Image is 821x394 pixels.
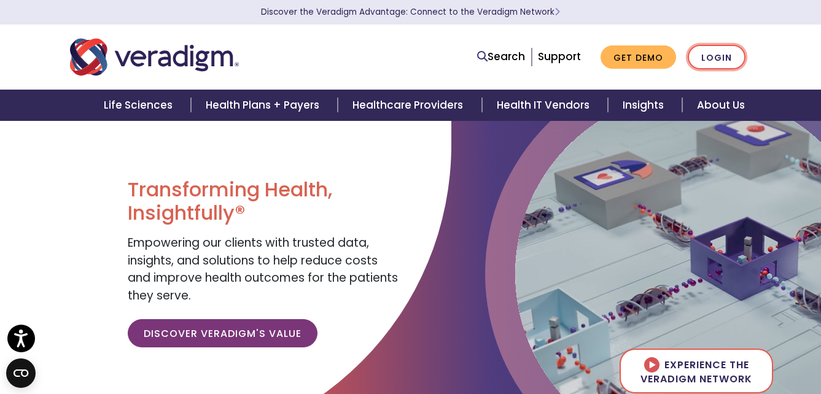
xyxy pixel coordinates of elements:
a: About Us [682,90,760,121]
a: Insights [608,90,682,121]
span: Learn More [554,6,560,18]
img: Veradigm logo [70,37,239,77]
span: Empowering our clients with trusted data, insights, and solutions to help reduce costs and improv... [128,234,398,304]
h1: Transforming Health, Insightfully® [128,178,401,225]
a: Support [538,49,581,64]
a: Discover the Veradigm Advantage: Connect to the Veradigm NetworkLearn More [261,6,560,18]
a: Login [688,45,745,70]
a: Life Sciences [89,90,191,121]
a: Health Plans + Payers [191,90,338,121]
button: Open CMP widget [6,358,36,388]
a: Get Demo [601,45,676,69]
a: Health IT Vendors [482,90,608,121]
a: Healthcare Providers [338,90,481,121]
a: Search [477,48,525,65]
iframe: Drift Chat Widget [585,306,806,379]
a: Discover Veradigm's Value [128,319,317,347]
